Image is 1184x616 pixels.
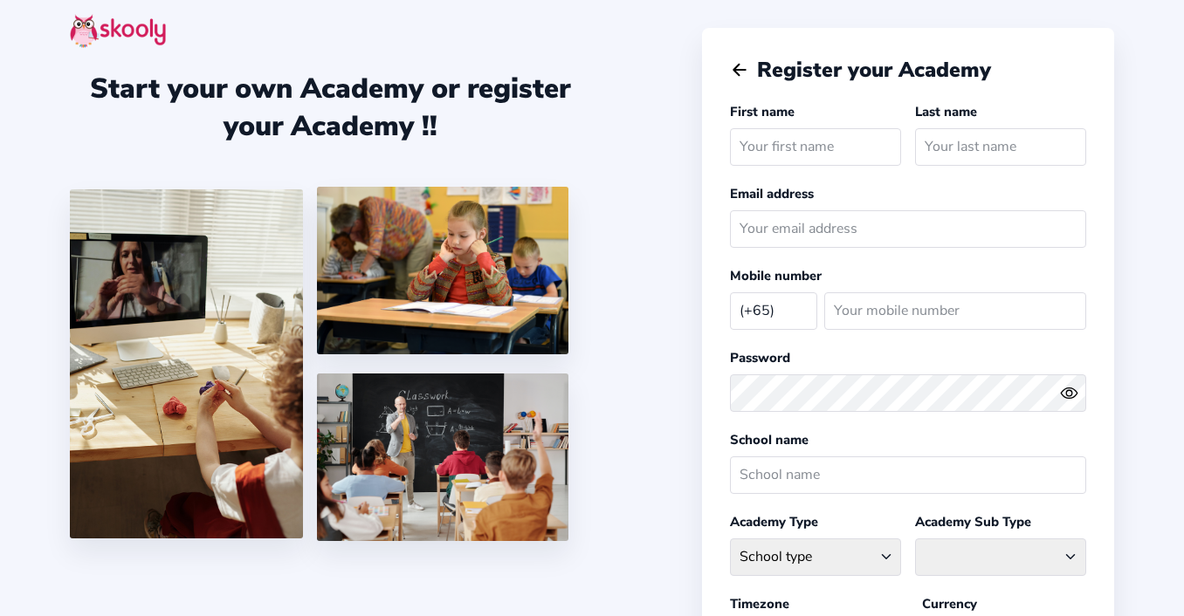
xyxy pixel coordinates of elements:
label: Password [730,349,790,366]
input: Your mobile number [824,292,1086,330]
button: eye outlineeye off outline [1060,384,1086,402]
input: Your first name [730,128,901,166]
div: Start your own Academy or register your Academy !! [70,70,590,145]
input: School name [730,456,1086,494]
span: Register your Academy [757,56,991,84]
button: arrow back outline [730,60,749,79]
img: skooly-logo.png [70,14,166,48]
img: 5.png [317,373,568,541]
label: First name [730,103,795,120]
img: 4.png [317,187,568,354]
label: Timezone [730,595,789,613]
label: School name [730,431,809,448]
label: Currency [922,595,977,613]
ion-icon: eye outline [1060,384,1078,402]
label: Academy Sub Type [915,513,1031,530]
label: Academy Type [730,513,818,530]
label: Mobile number [730,267,822,284]
label: Last name [915,103,977,120]
img: 1.jpg [70,189,303,538]
input: Your email address [730,210,1086,248]
label: Email address [730,185,814,202]
input: Your last name [915,128,1086,166]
